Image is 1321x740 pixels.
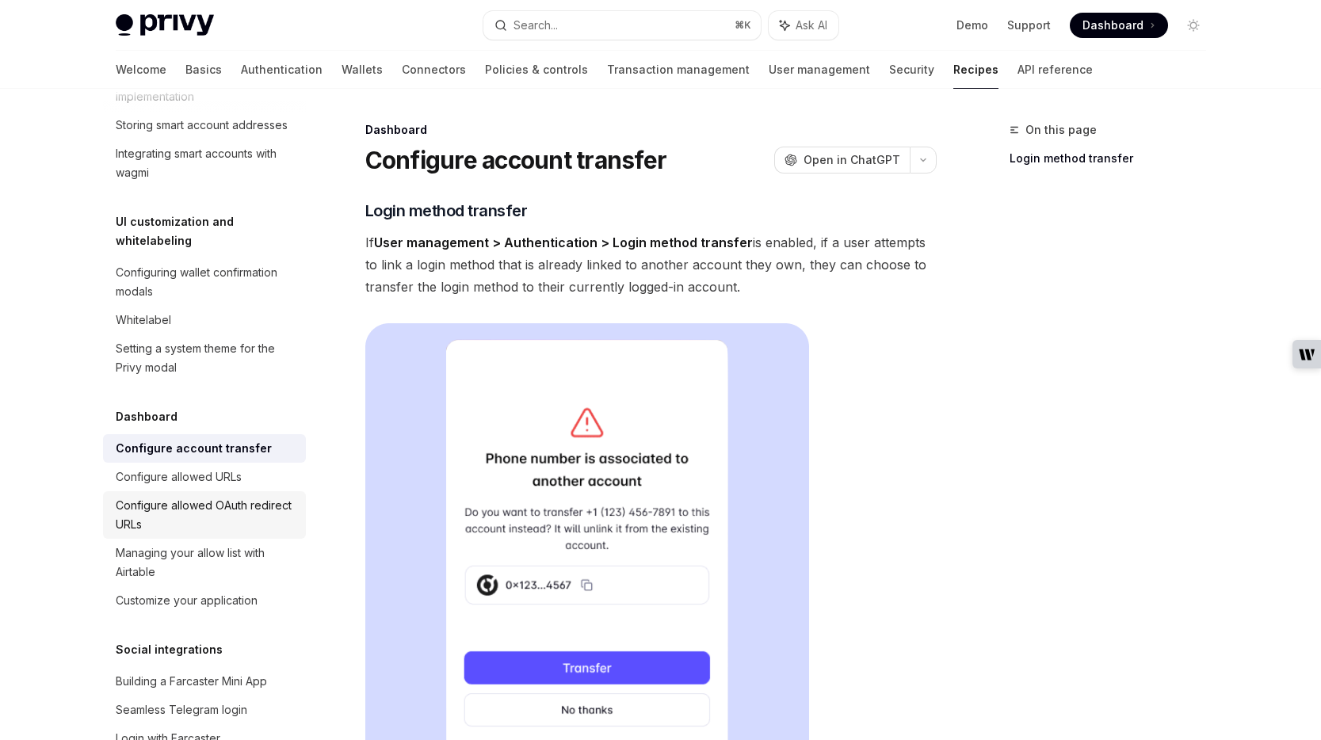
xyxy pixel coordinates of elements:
[116,544,296,582] div: Managing your allow list with Airtable
[103,306,306,334] a: Whitelabel
[365,231,937,298] span: If is enabled, if a user attempts to link a login method that is already linked to another accoun...
[1010,146,1219,171] a: Login method transfer
[116,496,296,534] div: Configure allowed OAuth redirect URLs
[185,51,222,89] a: Basics
[116,263,296,301] div: Configuring wallet confirmation modals
[735,19,751,32] span: ⌘ K
[116,51,166,89] a: Welcome
[103,258,306,306] a: Configuring wallet confirmation modals
[769,51,870,89] a: User management
[103,667,306,696] a: Building a Farcaster Mini App
[365,122,937,138] div: Dashboard
[116,116,288,135] div: Storing smart account addresses
[103,491,306,539] a: Configure allowed OAuth redirect URLs
[103,463,306,491] a: Configure allowed URLs
[1181,13,1206,38] button: Toggle dark mode
[514,16,558,35] div: Search...
[116,700,247,719] div: Seamless Telegram login
[1007,17,1051,33] a: Support
[103,111,306,139] a: Storing smart account addresses
[374,235,753,250] strong: User management > Authentication > Login method transfer
[953,51,998,89] a: Recipes
[607,51,750,89] a: Transaction management
[483,11,761,40] button: Search...⌘K
[103,139,306,187] a: Integrating smart accounts with wagmi
[116,672,267,691] div: Building a Farcaster Mini App
[116,591,258,610] div: Customize your application
[1082,17,1143,33] span: Dashboard
[116,640,223,659] h5: Social integrations
[485,51,588,89] a: Policies & controls
[116,311,171,330] div: Whitelabel
[103,696,306,724] a: Seamless Telegram login
[116,339,296,377] div: Setting a system theme for the Privy modal
[769,11,838,40] button: Ask AI
[365,146,667,174] h1: Configure account transfer
[103,586,306,615] a: Customize your application
[103,539,306,586] a: Managing your allow list with Airtable
[116,407,178,426] h5: Dashboard
[342,51,383,89] a: Wallets
[796,17,827,33] span: Ask AI
[241,51,323,89] a: Authentication
[804,152,900,168] span: Open in ChatGPT
[116,144,296,182] div: Integrating smart accounts with wagmi
[889,51,934,89] a: Security
[1025,120,1097,139] span: On this page
[1070,13,1168,38] a: Dashboard
[116,212,306,250] h5: UI customization and whitelabeling
[116,467,242,486] div: Configure allowed URLs
[116,14,214,36] img: light logo
[402,51,466,89] a: Connectors
[365,200,528,222] span: Login method transfer
[956,17,988,33] a: Demo
[116,439,272,458] div: Configure account transfer
[103,434,306,463] a: Configure account transfer
[1017,51,1093,89] a: API reference
[774,147,910,174] button: Open in ChatGPT
[103,334,306,382] a: Setting a system theme for the Privy modal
